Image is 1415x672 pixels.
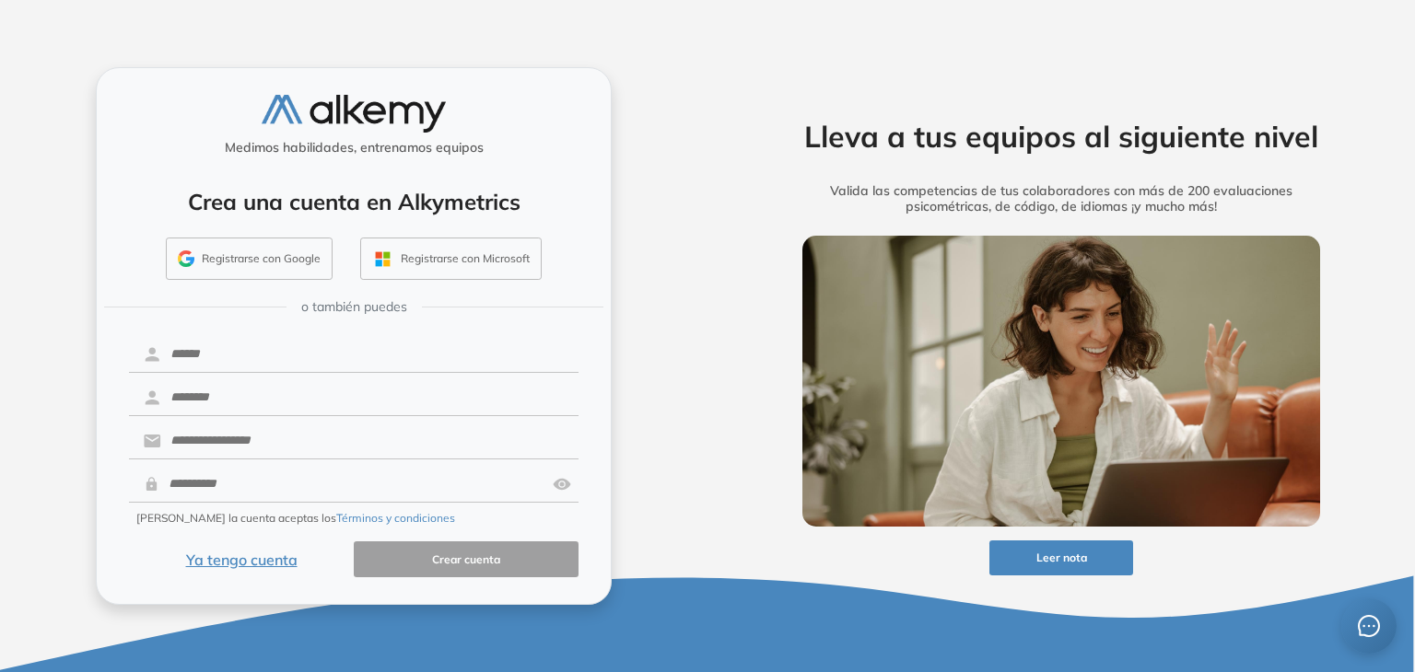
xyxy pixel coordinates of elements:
h4: Crea una cuenta en Alkymetrics [121,189,587,215]
button: Crear cuenta [354,541,579,577]
img: img-more-info [802,236,1320,527]
img: GMAIL_ICON [178,250,194,267]
span: [PERSON_NAME] la cuenta aceptas los [136,510,455,527]
button: Registrarse con Google [166,238,333,280]
h2: Lleva a tus equipos al siguiente nivel [774,119,1349,154]
span: message [1358,615,1380,637]
span: o también puedes [301,297,407,317]
h5: Valida las competencias de tus colaboradores con más de 200 evaluaciones psicométricas, de código... [774,183,1349,214]
img: asd [553,467,571,502]
button: Registrarse con Microsoft [360,238,542,280]
button: Términos y condiciones [336,510,455,527]
h5: Medimos habilidades, entrenamos equipos [104,140,603,156]
button: Leer nota [989,540,1133,576]
img: OUTLOOK_ICON [372,249,393,270]
button: Ya tengo cuenta [129,541,354,577]
img: logo-alkemy [262,95,446,133]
